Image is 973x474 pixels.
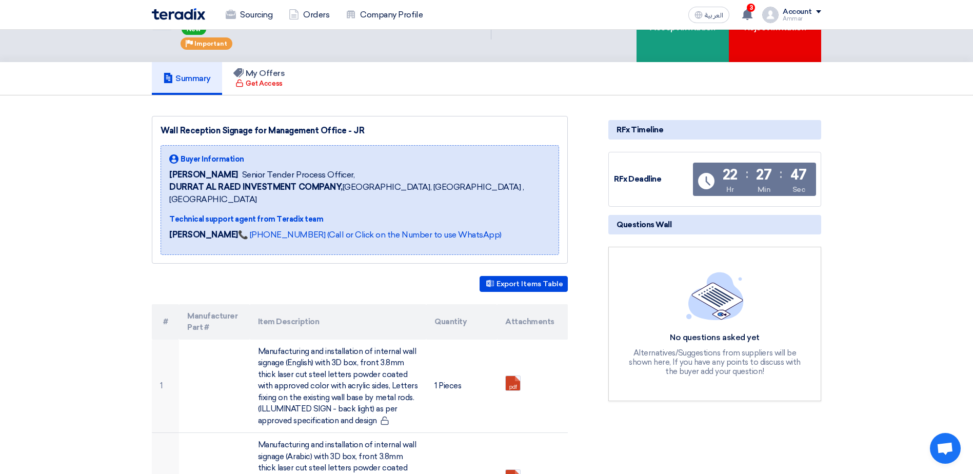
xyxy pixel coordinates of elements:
div: 22 [723,168,738,182]
a: Orders [281,4,337,26]
button: العربية [688,7,729,23]
div: Alternatives/Suggestions from suppliers will be shown here, If you have any points to discuss wit... [628,348,802,376]
div: 27 [756,168,771,182]
div: Ammar [783,16,821,22]
img: profile_test.png [762,7,779,23]
th: # [152,304,179,340]
div: 47 [790,168,807,182]
a: Summary [152,62,222,95]
strong: [PERSON_NAME] [169,230,238,240]
td: 1 [152,340,179,433]
div: Wall Reception Signage for Management Office - JR [161,125,559,137]
td: Manufacturing and installation of internal wall signage (English) with 3D box, front 3.8mm thick ... [250,340,427,433]
th: Quantity [426,304,497,340]
button: Export Items Table [480,276,568,292]
div: Get Access [235,78,282,89]
span: [PERSON_NAME] [169,169,238,181]
div: No questions asked yet [628,332,802,343]
div: : [780,165,782,183]
span: 3 [747,4,755,12]
th: Manufacturer Part # [179,304,250,340]
span: Important [194,40,227,47]
div: RFx Deadline [614,173,691,185]
div: Technical support agent from Teradix team [169,214,550,225]
a: Sourcing [217,4,281,26]
div: Min [758,184,771,195]
div: Sec [792,184,805,195]
span: [GEOGRAPHIC_DATA], [GEOGRAPHIC_DATA] ,[GEOGRAPHIC_DATA] [169,181,550,206]
a: Open chat [930,433,961,464]
h5: Summary [163,73,211,84]
a: 📞 [PHONE_NUMBER] (Call or Click on the Number to use WhatsApp) [238,230,502,240]
th: Attachments [497,304,568,340]
a: My Offers Get Access [222,62,296,95]
a: SAMPLE__RECEPTION_CENOMI_LOGO__DETAILS_box__mm_1756393030275.pdf [506,376,588,438]
div: Hr [726,184,733,195]
div: : [746,165,748,183]
span: العربية [705,12,723,19]
b: DURRAT AL RAED INVESTMENT COMPANY, [169,182,343,192]
span: Buyer Information [181,154,244,165]
span: Senior Tender Process Officer, [242,169,355,181]
div: Account [783,8,812,16]
td: 1 Pieces [426,340,497,433]
h5: My Offers [233,68,285,78]
a: Company Profile [337,4,431,26]
th: Item Description [250,304,427,340]
img: Teradix logo [152,8,205,20]
div: RFx Timeline [608,120,821,140]
span: Questions Wall [617,219,671,230]
img: empty_state_list.svg [686,272,744,320]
